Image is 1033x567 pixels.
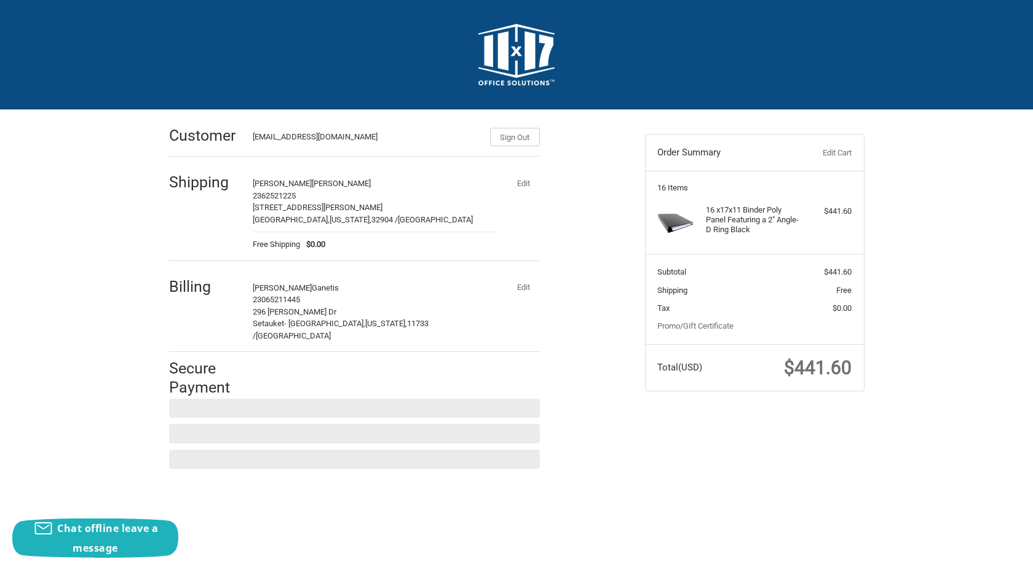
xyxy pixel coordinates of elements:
h3: Order Summary [657,147,791,159]
span: [STREET_ADDRESS][PERSON_NAME] [253,203,382,212]
h2: Customer [169,126,241,145]
span: Shipping [657,286,687,295]
span: 296 [PERSON_NAME] Dr [253,307,336,316]
span: 11733 / [253,319,429,340]
h4: 16 x 17x11 Binder Poly Panel Featuring a 2" Angle-D Ring Black [706,205,800,235]
span: [GEOGRAPHIC_DATA], [253,215,330,224]
span: Subtotal [657,267,686,276]
span: [US_STATE], [330,215,371,224]
span: [PERSON_NAME] [253,179,312,188]
h2: Shipping [169,173,241,192]
button: Sign Out [490,128,540,146]
span: $441.60 [784,357,852,378]
button: Edit [508,279,540,296]
h2: Secure Payment [169,359,252,397]
button: Edit [508,174,540,192]
span: Free [836,286,852,295]
button: Chat offline leave a message [12,518,178,558]
span: $441.60 [824,267,852,276]
div: [EMAIL_ADDRESS][DOMAIN_NAME] [253,131,478,146]
h3: 16 Items [657,183,852,193]
span: [PERSON_NAME] [312,179,371,188]
h2: Billing [169,277,241,296]
span: [GEOGRAPHIC_DATA] [256,331,331,340]
span: [PERSON_NAME] [253,283,312,292]
span: Ganetis [312,283,339,292]
a: Edit Cart [791,147,852,159]
span: [GEOGRAPHIC_DATA] [398,215,473,224]
a: Promo/Gift Certificate [657,321,734,330]
span: Chat offline leave a message [57,522,158,555]
span: $0.00 [833,303,852,313]
span: Free Shipping [253,238,300,251]
div: $441.60 [803,205,852,217]
span: Tax [657,303,670,313]
span: 23065211445 [253,295,300,304]
span: Total (USD) [657,362,702,373]
img: 11x17.com [478,24,555,85]
span: $0.00 [300,238,325,251]
span: Setauket- [GEOGRAPHIC_DATA], [253,319,365,328]
span: 32904 / [371,215,398,224]
span: [US_STATE], [365,319,407,328]
span: 2362521225 [253,191,296,200]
